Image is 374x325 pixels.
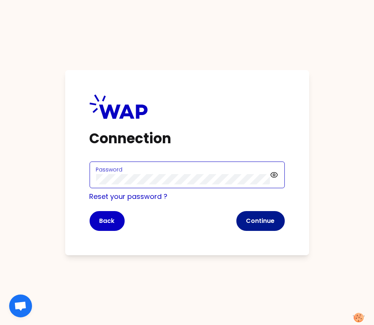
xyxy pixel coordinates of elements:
[90,131,285,146] h1: Connection
[90,211,125,231] button: Back
[96,166,123,173] label: Password
[9,295,32,317] a: Ouvrir le chat
[90,192,168,201] a: Reset your password ?
[236,211,285,231] button: Continue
